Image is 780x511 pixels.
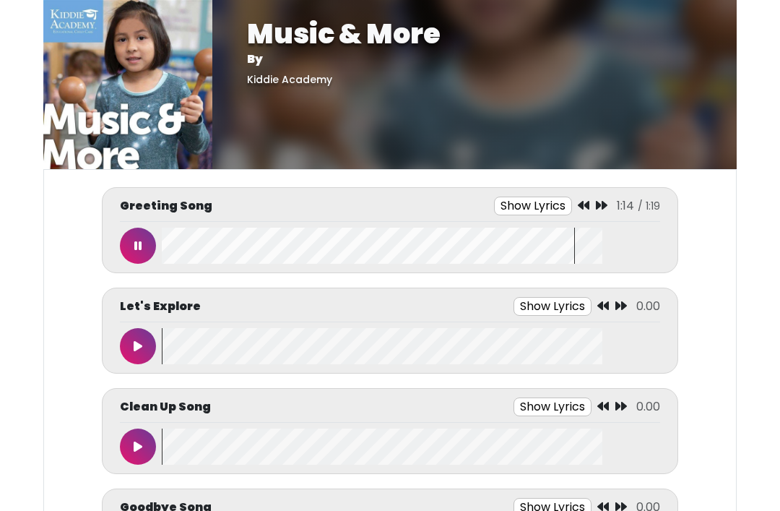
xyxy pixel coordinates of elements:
[120,298,201,315] p: Let's Explore
[513,297,591,316] button: Show Lyrics
[636,298,660,314] span: 0.00
[636,398,660,415] span: 0.00
[247,17,702,51] h1: Music & More
[247,51,702,68] p: By
[617,197,634,214] span: 1:14
[638,199,660,213] span: / 1:19
[513,398,591,416] button: Show Lyrics
[247,74,702,86] h5: Kiddie Academy
[120,197,212,215] p: Greeting Song
[120,398,211,416] p: Clean Up Song
[494,197,572,215] button: Show Lyrics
